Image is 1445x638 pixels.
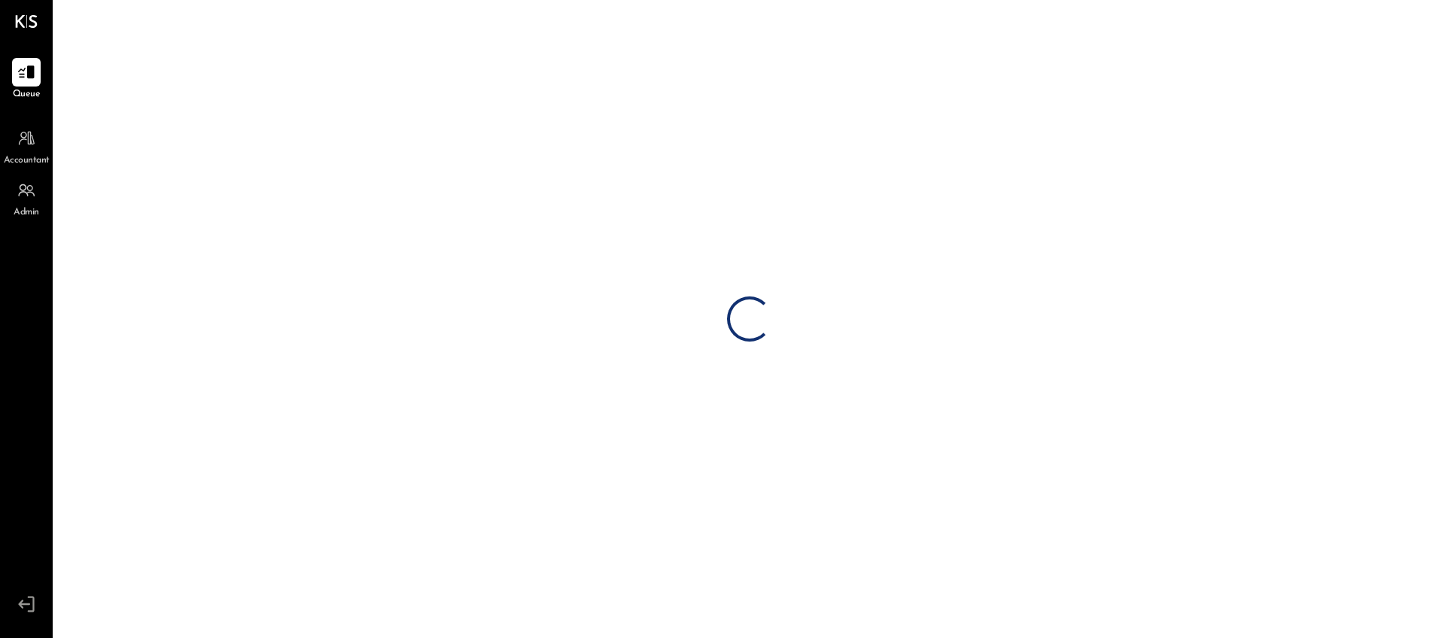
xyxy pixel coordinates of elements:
a: Accountant [1,124,52,168]
a: Admin [1,176,52,220]
span: Queue [13,88,41,102]
span: Accountant [4,154,50,168]
span: Admin [14,206,39,220]
a: Queue [1,58,52,102]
